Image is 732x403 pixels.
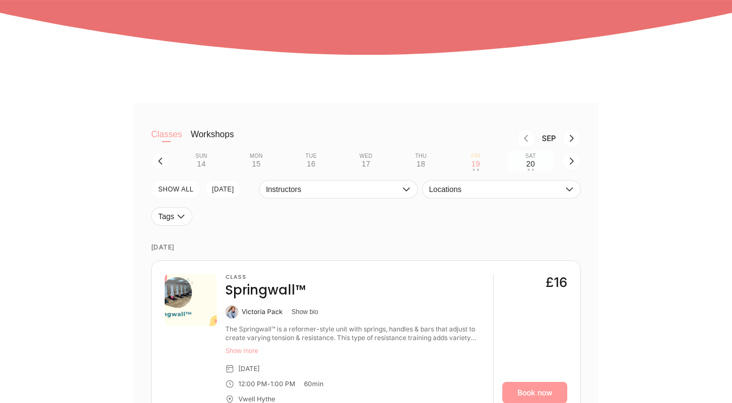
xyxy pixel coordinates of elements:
div: • • [472,169,479,171]
div: Tue [306,153,317,159]
span: Tags [158,212,174,221]
div: Sun [196,153,208,159]
button: Locations [422,180,581,199]
div: 14 [197,159,206,168]
nav: Month switch [251,129,581,148]
time: [DATE] [151,234,581,260]
button: Next month, Oct [562,129,581,148]
div: Month Sep [535,134,562,143]
button: Instructors [259,180,418,199]
div: Mon [250,153,263,159]
img: Victoria Pack [225,305,238,318]
button: Show more [225,347,484,355]
div: - [267,380,270,388]
button: Previous month, Aug [517,129,535,148]
span: Locations [429,185,563,194]
button: Show bio [291,308,318,316]
div: The Springwall™ is a reformer-style unit with springs, handles & bars that adjust to create varyi... [225,325,484,342]
div: 15 [252,159,261,168]
div: 20 [526,159,535,168]
div: 60 min [304,380,323,388]
h4: Springwall™ [225,282,306,299]
div: Thu [415,153,426,159]
img: 5d9617d8-c062-43cb-9683-4a4abb156b5d.png [165,274,217,326]
div: 17 [361,159,370,168]
div: Fri [471,153,481,159]
div: 1:00 PM [270,380,295,388]
div: [DATE] [238,364,260,373]
div: Wed [359,153,372,159]
button: [DATE] [205,180,241,199]
div: Victoria Pack [242,308,283,316]
button: Tags [151,207,192,226]
button: Classes [151,129,182,151]
div: 16 [307,159,315,168]
span: Instructors [266,185,400,194]
div: 19 [471,159,480,168]
button: Workshops [191,129,234,151]
div: 12:00 PM [238,380,267,388]
h3: Class [225,274,306,280]
div: 18 [417,159,425,168]
div: • • [527,169,534,171]
div: £16 [546,274,567,291]
button: SHOW All [151,180,200,199]
div: Sat [526,153,536,159]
